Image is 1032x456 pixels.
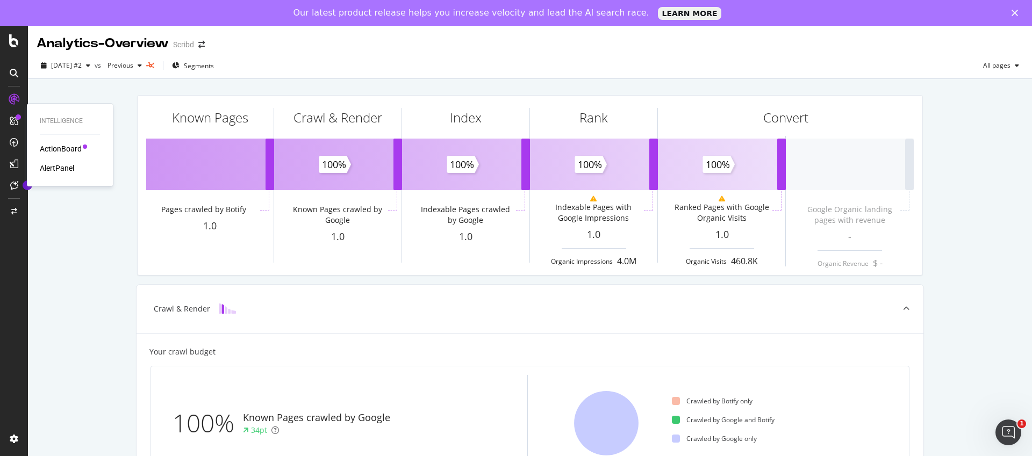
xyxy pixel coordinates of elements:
div: Pages crawled by Botify [161,204,246,215]
div: Organic Impressions [551,257,613,266]
div: 1.0 [402,230,529,244]
span: Segments [184,61,214,70]
div: Crawl & Render [293,108,382,127]
div: 4.0M [617,255,636,267]
a: LEARN MORE [658,7,722,20]
div: Tooltip anchor [23,180,32,190]
div: Intelligence [40,117,100,126]
div: Known Pages [172,108,248,127]
div: Your crawl budget [149,346,216,357]
span: 1 [1017,419,1026,428]
div: 1.0 [146,219,274,233]
a: AlertPanel [40,163,74,173]
span: Previous [103,61,133,70]
span: 2025 Aug. 18th #2 [51,61,82,70]
div: 1.0 [530,228,657,242]
div: Crawled by Google only [672,434,757,443]
div: Rank [579,108,608,127]
button: Previous [103,57,146,74]
div: Known Pages crawled by Google [243,411,390,425]
span: vs [95,61,103,70]
span: All pages [979,61,1010,70]
button: Segments [168,57,218,74]
div: Crawled by Google and Botify [672,415,775,424]
div: Indexable Pages with Google Impressions [545,202,641,223]
div: arrow-right-arrow-left [198,41,205,48]
a: ActionBoard [40,143,82,154]
div: Index [450,108,482,127]
div: Crawl & Render [154,303,210,314]
iframe: Intercom live chat [995,419,1021,445]
div: Our latest product release helps you increase velocity and lead the AI search race. [293,8,649,18]
div: Scribd [173,39,194,50]
div: Analytics - Overview [37,34,169,53]
button: All pages [979,57,1023,74]
button: [DATE] #2 [37,57,95,74]
div: Close [1012,10,1022,16]
div: 34pt [251,425,267,436]
img: block-icon [219,303,236,314]
div: Indexable Pages crawled by Google [417,204,513,226]
div: Known Pages crawled by Google [289,204,385,226]
div: Crawled by Botify only [672,396,752,406]
div: 1.0 [274,230,402,244]
div: 100% [173,406,243,441]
